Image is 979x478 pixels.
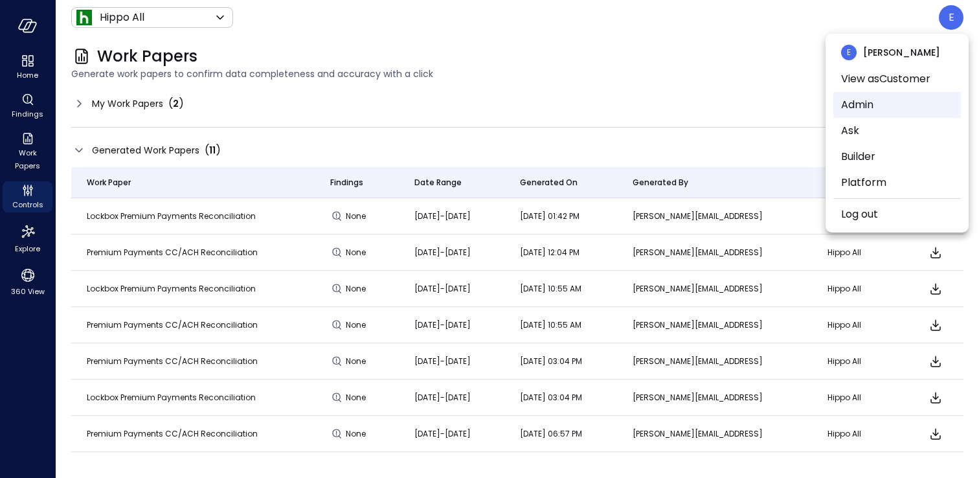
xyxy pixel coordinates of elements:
[833,170,961,196] li: Platform
[833,144,961,170] li: Builder
[833,92,961,118] li: Admin
[841,207,878,222] a: Log out
[863,45,940,60] span: [PERSON_NAME]
[833,66,961,92] li: View as Customer
[833,118,961,144] li: Ask
[841,45,857,60] div: E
